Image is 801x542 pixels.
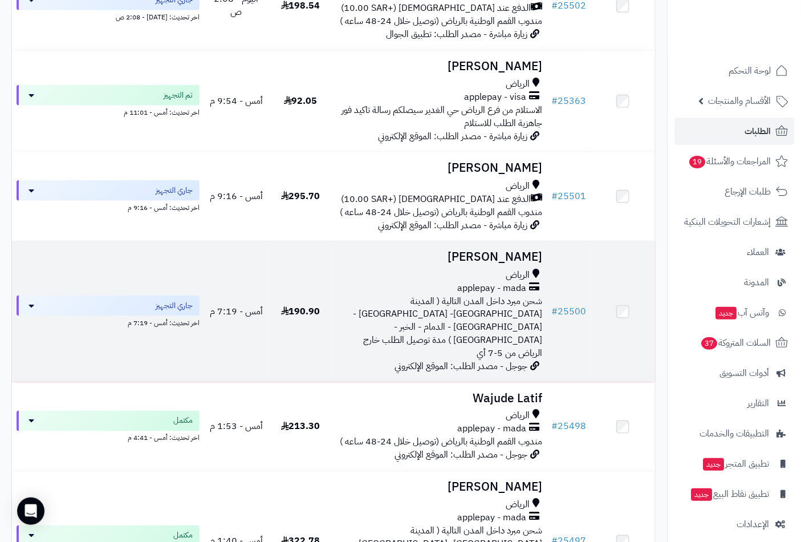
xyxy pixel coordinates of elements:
[338,161,543,175] h3: [PERSON_NAME]
[702,456,769,472] span: تطبيق المتجر
[340,14,542,28] span: مندوب القمم الوطنية بالرياض (توصيل خلال 24-48 ساعه )
[674,299,794,326] a: وآتس آبجديد
[691,488,712,501] span: جديد
[674,329,794,357] a: السلات المتروكة37
[551,420,558,434] span: #
[281,189,320,203] span: 295.70
[457,282,526,295] span: applepay - mada
[551,305,586,318] a: #25500
[173,530,193,541] span: مكتمل
[17,10,200,22] div: اخر تحديث: [DATE] - 2:08 ص
[338,250,543,264] h3: [PERSON_NAME]
[551,94,586,108] a: #25363
[674,208,794,236] a: إشعارات التحويلات البنكية
[17,316,200,328] div: اخر تحديث: أمس - 7:19 م
[506,180,530,193] span: الرياض
[689,156,705,168] span: 19
[17,106,200,118] div: اخر تحديث: أمس - 11:01 م
[281,420,320,434] span: 213.30
[737,516,769,532] span: الإعدادات
[674,118,794,145] a: الطلبات
[674,57,794,84] a: لوحة التحكم
[338,392,543,405] h3: Wajude Latif
[338,60,543,73] h3: [PERSON_NAME]
[744,274,769,290] span: المدونة
[674,450,794,478] a: تطبيق المتجرجديد
[340,205,542,219] span: مندوب القمم الوطنية بالرياض (توصيل خلال 24-48 ساعه )
[708,93,771,109] span: الأقسام والمنتجات
[378,219,527,232] span: زيارة مباشرة - مصدر الطلب: الموقع الإلكتروني
[210,305,263,318] span: أمس - 7:19 م
[17,431,200,443] div: اخر تحديث: أمس - 4:41 م
[674,238,794,266] a: العملاء
[715,307,737,319] span: جديد
[464,91,526,104] span: applepay - visa
[703,458,724,471] span: جديد
[210,189,263,203] span: أمس - 9:16 م
[747,244,769,260] span: العملاء
[210,94,263,108] span: أمس - 9:54 م
[674,511,794,538] a: الإعدادات
[457,423,526,436] span: applepay - mada
[723,30,790,54] img: logo-2.png
[551,189,586,203] a: #25501
[729,63,771,79] span: لوحة التحكم
[551,94,558,108] span: #
[395,359,527,373] span: جوجل - مصدر الطلب: الموقع الإلكتروني
[395,448,527,462] span: جوجل - مصدر الطلب: الموقع الإلكتروني
[457,512,526,525] span: applepay - mada
[378,130,527,143] span: زيارة مباشرة - مصدر الطلب: الموقع الإلكتروني
[701,337,717,350] span: 37
[17,497,44,525] div: Open Intercom Messenger
[386,27,527,41] span: زيارة مباشرة - مصدر الطلب: تطبيق الجوال
[156,300,193,312] span: جاري التجهيز
[341,103,542,130] span: الاستلام من فرع الرياض حي الغدير سيصلكم رسالة تاكيد فور جاهزية الطلب للاستلام
[714,305,769,321] span: وآتس آب
[674,269,794,296] a: المدونة
[164,90,193,101] span: تم التجهيز
[725,184,771,200] span: طلبات الإرجاع
[674,420,794,447] a: التطبيقات والخدمات
[551,189,558,203] span: #
[700,426,769,442] span: التطبيقات والخدمات
[353,294,542,360] span: شحن مبرد داخل المدن التالية ( المدينة [GEOGRAPHIC_DATA]- [GEOGRAPHIC_DATA] - [GEOGRAPHIC_DATA] - ...
[745,123,771,139] span: الطلبات
[688,153,771,169] span: المراجعات والأسئلة
[284,94,318,108] span: 92.05
[506,410,530,423] span: الرياض
[700,335,771,351] span: السلات المتروكة
[281,305,320,318] span: 190.90
[674,390,794,417] a: التقارير
[719,365,769,381] span: أدوات التسويق
[506,499,530,512] span: الرياض
[690,486,769,502] span: تطبيق نقاط البيع
[747,395,769,411] span: التقارير
[173,415,193,427] span: مكتمل
[674,148,794,175] a: المراجعات والأسئلة19
[506,78,530,91] span: الرياض
[210,420,263,434] span: أمس - 1:53 م
[341,193,531,206] span: الدفع عند [DEMOGRAPHIC_DATA] (+10.00 SAR)
[341,2,531,15] span: الدفع عند [DEMOGRAPHIC_DATA] (+10.00 SAR)
[338,481,543,494] h3: [PERSON_NAME]
[340,435,542,449] span: مندوب القمم الوطنية بالرياض (توصيل خلال 24-48 ساعه )
[551,305,558,318] span: #
[17,201,200,213] div: اخر تحديث: أمس - 9:16 م
[156,185,193,196] span: جاري التجهيز
[684,214,771,230] span: إشعارات التحويلات البنكية
[506,269,530,282] span: الرياض
[551,420,586,434] a: #25498
[674,359,794,387] a: أدوات التسويق
[674,480,794,508] a: تطبيق نقاط البيعجديد
[674,178,794,205] a: طلبات الإرجاع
